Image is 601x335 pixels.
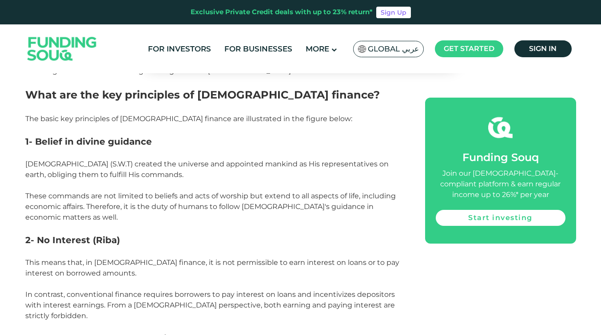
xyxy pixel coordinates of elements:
[529,44,557,53] span: Sign in
[191,7,373,17] div: Exclusive Private Credit deals with up to 23% return*
[368,44,419,54] span: Global عربي
[25,159,405,180] p: [DEMOGRAPHIC_DATA] (S.W.T) created the universe and appointed mankind as His representatives on e...
[25,258,399,277] span: This means that, in [DEMOGRAPHIC_DATA] finance, it is not permissible to earn interest on loans o...
[376,7,411,18] a: Sign Up
[25,114,405,124] p: The basic key principles of [DEMOGRAPHIC_DATA] finance are illustrated in the figure below:
[222,42,295,56] a: For Businesses
[436,168,565,200] div: Join our [DEMOGRAPHIC_DATA]-compliant platform & earn regular income up to 26%* per year
[25,135,405,148] h3: 1- Belief in divine guidance
[25,290,395,320] span: In contrast, conventional finance requires borrowers to pay interest on loans and incentivizes de...
[488,115,513,140] img: fsicon
[25,87,405,103] h2: What are the key principles of [DEMOGRAPHIC_DATA] finance?
[19,27,106,71] img: Logo
[25,191,405,223] p: These commands are not limited to beliefs and acts of worship but extend to all aspects of life, ...
[514,40,572,57] a: Sign in
[358,45,366,53] img: SA Flag
[25,233,405,247] h3: 2- No Interest (Riba)
[436,210,565,226] a: Start investing
[146,42,213,56] a: For Investors
[444,44,494,53] span: Get started
[462,151,539,164] span: Funding Souq
[306,44,329,53] span: More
